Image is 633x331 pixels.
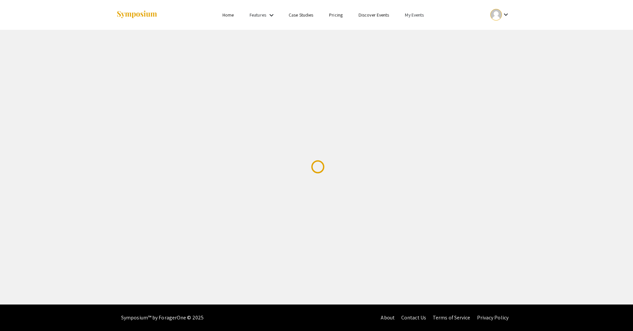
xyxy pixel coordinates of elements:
[121,305,204,331] div: Symposium™ by ForagerOne © 2025
[405,12,424,18] a: My Events
[289,12,313,18] a: Case Studies
[483,7,517,22] button: Expand account dropdown
[250,12,266,18] a: Features
[502,11,510,19] mat-icon: Expand account dropdown
[329,12,343,18] a: Pricing
[477,314,509,321] a: Privacy Policy
[268,11,275,19] mat-icon: Expand Features list
[359,12,389,18] a: Discover Events
[116,10,158,19] img: Symposium by ForagerOne
[222,12,234,18] a: Home
[381,314,395,321] a: About
[433,314,470,321] a: Terms of Service
[401,314,426,321] a: Contact Us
